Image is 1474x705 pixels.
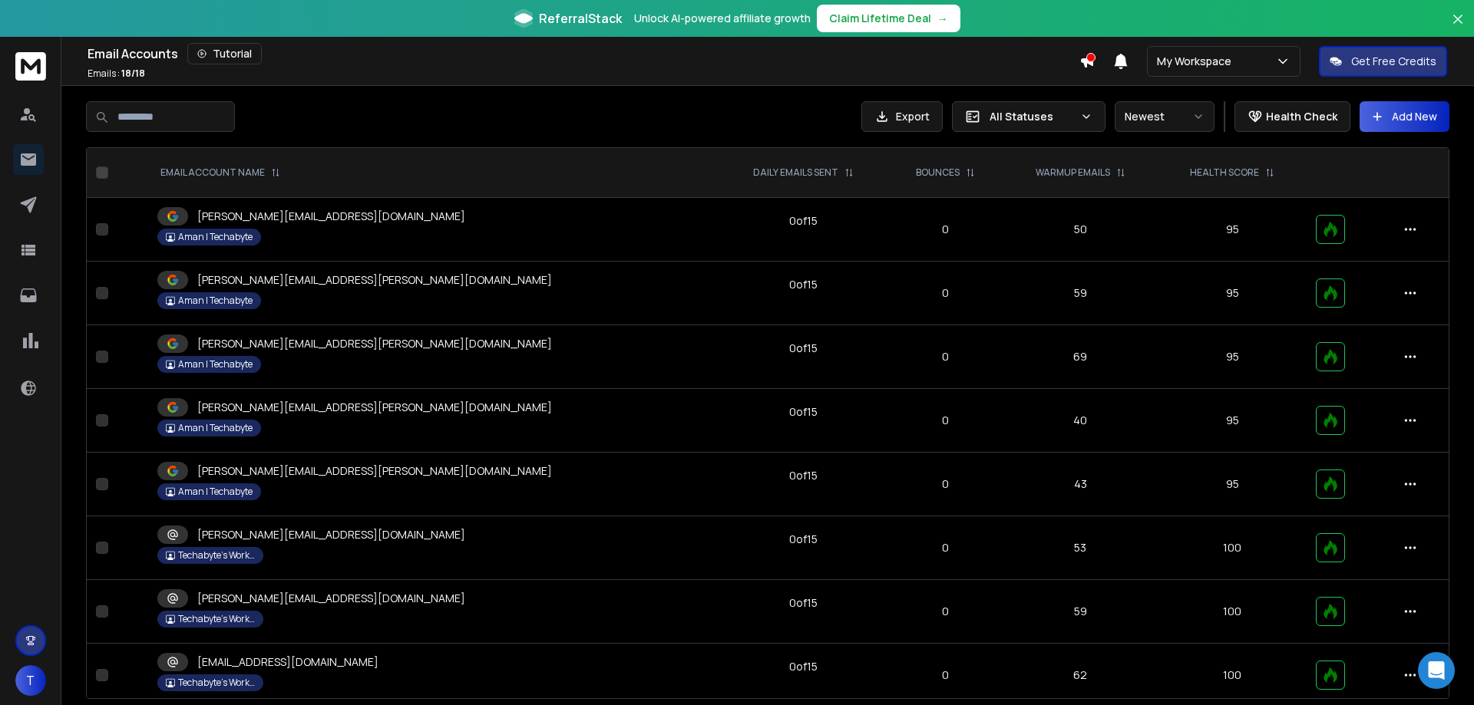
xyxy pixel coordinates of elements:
[1003,453,1158,516] td: 43
[990,109,1074,124] p: All Statuses
[1360,101,1449,132] button: Add New
[1003,325,1158,389] td: 69
[898,667,993,683] p: 0
[197,591,465,606] p: [PERSON_NAME][EMAIL_ADDRESS][DOMAIN_NAME]
[753,166,838,179] p: DAILY EMAILS SENT
[1190,166,1259,179] p: HEALTH SCORE
[898,540,993,555] p: 0
[1319,46,1447,77] button: Get Free Credits
[789,532,818,547] div: 0 of 15
[898,476,993,492] p: 0
[197,336,552,351] p: [PERSON_NAME][EMAIL_ADDRESS][PERSON_NAME][DOMAIN_NAME]
[898,413,993,428] p: 0
[1351,54,1436,69] p: Get Free Credits
[916,166,960,179] p: BOUNCES
[789,341,818,356] div: 0 of 15
[1158,198,1307,262] td: 95
[178,613,255,625] p: Techabyte's Workspace
[178,358,253,371] p: Aman | Techabyte
[898,222,993,237] p: 0
[1003,198,1158,262] td: 50
[1003,516,1158,580] td: 53
[88,43,1079,64] div: Email Accounts
[160,166,280,179] div: EMAIL ACCOUNT NAME
[178,422,253,434] p: Aman | Techabyte
[197,400,552,415] p: [PERSON_NAME][EMAIL_ADDRESS][PERSON_NAME][DOMAIN_NAME]
[861,101,943,132] button: Export
[1036,166,1110,179] p: WARMUP EMAILS
[789,277,818,292] div: 0 of 15
[197,463,552,479] p: [PERSON_NAME][EMAIL_ADDRESS][PERSON_NAME][DOMAIN_NAME]
[15,665,46,696] button: T
[789,595,818,611] div: 0 of 15
[178,486,253,498] p: Aman | Techabyte
[898,285,993,301] p: 0
[178,231,253,243] p: Aman | Techabyte
[1418,652,1455,689] div: Open Intercom Messenger
[1157,54,1238,69] p: My Workspace
[539,9,622,28] span: ReferralStack
[1158,325,1307,389] td: 95
[1158,389,1307,453] td: 95
[1158,516,1307,580] td: 100
[898,349,993,364] p: 0
[1158,453,1307,516] td: 95
[789,213,818,229] div: 0 of 15
[197,654,378,670] p: [EMAIL_ADDRESS][DOMAIN_NAME]
[197,272,552,288] p: [PERSON_NAME][EMAIL_ADDRESS][PERSON_NAME][DOMAIN_NAME]
[1266,109,1337,124] p: Health Check
[178,295,253,307] p: Aman | Techabyte
[197,209,465,224] p: [PERSON_NAME][EMAIL_ADDRESS][DOMAIN_NAME]
[1003,580,1158,644] td: 59
[1003,389,1158,453] td: 40
[197,527,465,542] p: [PERSON_NAME][EMAIL_ADDRESS][DOMAIN_NAME]
[789,404,818,420] div: 0 of 15
[1158,262,1307,325] td: 95
[121,67,145,80] span: 18 / 18
[178,549,255,562] p: Techabyte's Workspace
[1234,101,1350,132] button: Health Check
[789,659,818,674] div: 0 of 15
[937,11,948,26] span: →
[634,11,811,26] p: Unlock AI-powered affiliate growth
[817,5,960,32] button: Claim Lifetime Deal→
[178,677,255,689] p: Techabyte's Workspace
[789,468,818,483] div: 0 of 15
[1115,101,1215,132] button: Newest
[1448,9,1468,46] button: Close banner
[1003,262,1158,325] td: 59
[88,68,145,80] p: Emails :
[1158,580,1307,644] td: 100
[187,43,262,64] button: Tutorial
[898,604,993,619] p: 0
